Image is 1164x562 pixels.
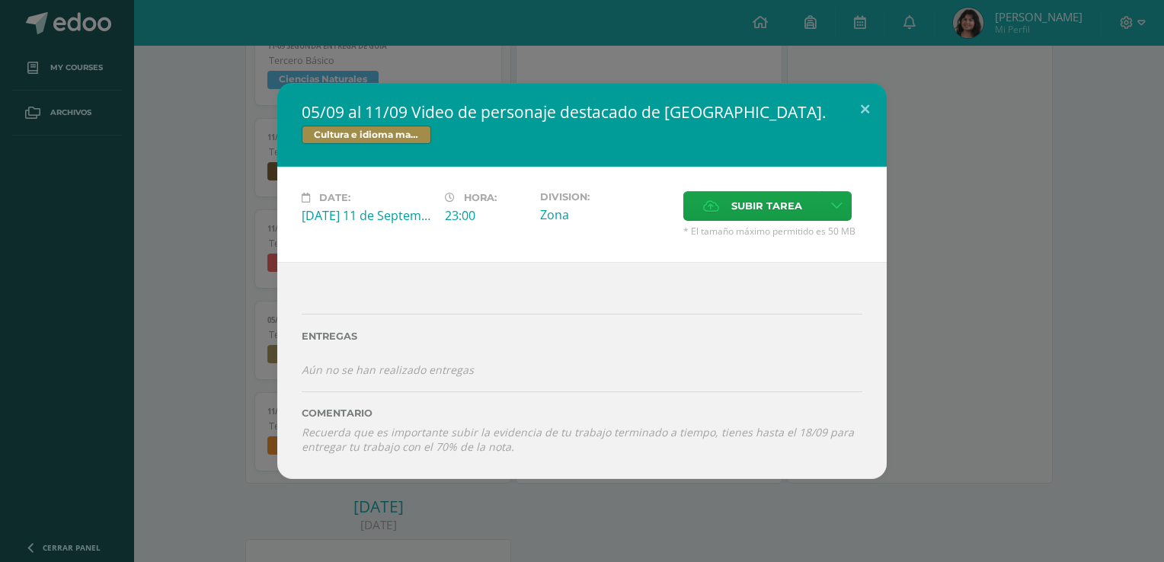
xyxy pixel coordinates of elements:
[540,191,671,203] label: Division:
[302,126,431,144] span: Cultura e idioma maya
[302,362,474,377] i: Aún no se han realizado entregas
[843,83,887,135] button: Close (Esc)
[319,192,350,203] span: Date:
[540,206,671,223] div: Zona
[302,425,854,454] i: Recuerda que es importante subir la evidencia de tu trabajo terminado a tiempo, tienes hasta el 1...
[731,192,802,220] span: Subir tarea
[683,225,862,238] span: * El tamaño máximo permitido es 50 MB
[464,192,497,203] span: Hora:
[302,207,433,224] div: [DATE] 11 de September
[302,407,862,419] label: Comentario
[445,207,528,224] div: 23:00
[302,101,862,123] h2: 05/09 al 11/09 Video de personaje destacado de [GEOGRAPHIC_DATA].
[302,330,862,342] label: Entregas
